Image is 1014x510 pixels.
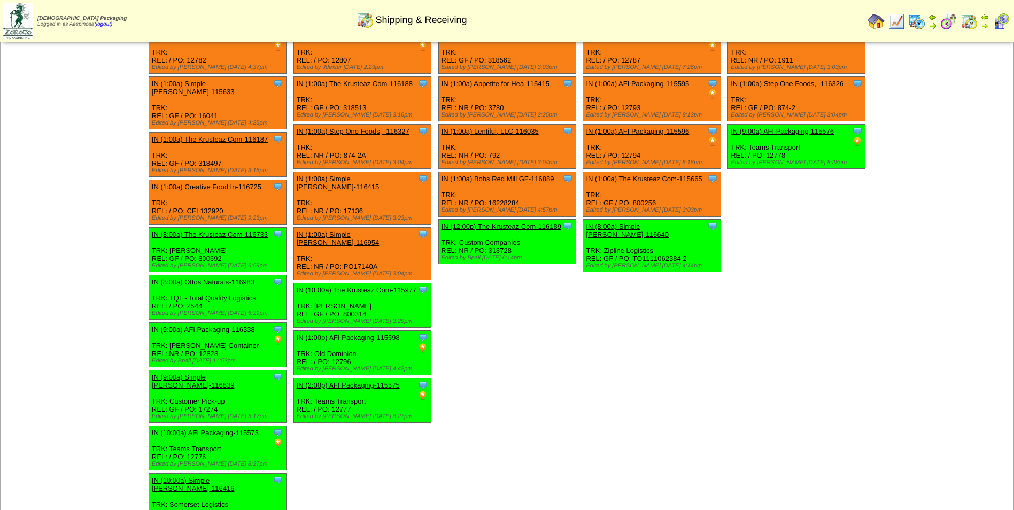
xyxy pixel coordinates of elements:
[152,183,261,191] a: IN (1:00a) Creative Food In-116725
[273,78,283,89] img: Tooltip
[928,13,937,21] img: arrowleft.gif
[586,207,720,213] div: Edited by [PERSON_NAME] [DATE] 3:03pm
[273,229,283,239] img: Tooltip
[297,318,431,324] div: Edited by [PERSON_NAME] [DATE] 3:29pm
[583,172,721,217] div: TRK: REL: GF / PO: 800256
[417,390,428,401] img: PO
[728,29,865,74] div: TRK: REL: NR / PO: 1911
[981,13,989,21] img: arrowleft.gif
[94,21,112,27] a: (logout)
[707,126,718,136] img: Tooltip
[438,220,576,264] div: TRK: Custom Companies REL: NR / PO: 318728
[293,228,431,280] div: TRK: REL: NR / PO: PO17140A
[852,136,863,147] img: PO
[152,358,286,364] div: Edited by Bpali [DATE] 11:53pm
[728,125,865,169] div: TRK: Teams Transport REL: / PO: 12778
[707,221,718,231] img: Tooltip
[3,3,33,39] img: zoroco-logo-small.webp
[852,126,863,136] img: Tooltip
[149,228,286,272] div: TRK: [PERSON_NAME] REL: GF / PO: 800592
[731,112,865,118] div: Edited by [PERSON_NAME] [DATE] 3:04pm
[586,159,720,166] div: Edited by [PERSON_NAME] [DATE] 8:18pm
[417,173,428,184] img: Tooltip
[152,413,286,420] div: Edited by [PERSON_NAME] [DATE] 5:17pm
[152,461,286,467] div: Edited by [PERSON_NAME] [DATE] 8:27pm
[37,16,127,27] span: Logged in as Aespinosa
[707,173,718,184] img: Tooltip
[417,332,428,343] img: Tooltip
[438,125,576,169] div: TRK: REL: NR / PO: 792
[442,222,562,230] a: IN (12:00p) The Krusteaz Com-116189
[297,127,409,135] a: IN (1:00a) Step One Foods, -116327
[149,426,286,470] div: TRK: Teams Transport REL: / PO: 12776
[297,112,431,118] div: Edited by [PERSON_NAME] [DATE] 3:16pm
[273,438,283,449] img: PO
[981,21,989,30] img: arrowright.gif
[562,173,573,184] img: Tooltip
[438,172,576,217] div: TRK: REL: NR / PO: 16228284
[417,343,428,353] img: PO
[297,215,431,221] div: Edited by [PERSON_NAME] [DATE] 3:23pm
[852,78,863,89] img: Tooltip
[293,29,431,74] div: TRK: REL: / PO: 12807
[586,127,689,135] a: IN (1:00a) AFI Packaging-115596
[707,136,718,147] img: PO
[908,13,925,30] img: calendarprod.gif
[928,21,937,30] img: arrowright.gif
[273,335,283,345] img: PO
[293,378,431,423] div: TRK: Teams Transport REL: / PO: 12777
[707,78,718,89] img: Tooltip
[442,80,549,88] a: IN (1:00a) Appetite for Hea-115415
[273,427,283,438] img: Tooltip
[586,222,669,238] a: IN (8:00a) Simple [PERSON_NAME]-116640
[417,229,428,239] img: Tooltip
[940,13,957,30] img: calendarblend.gif
[152,64,286,71] div: Edited by [PERSON_NAME] [DATE] 4:37pm
[583,29,721,74] div: TRK: REL: / PO: 12787
[731,80,843,88] a: IN (1:00a) Step One Foods, -116326
[442,64,576,71] div: Edited by [PERSON_NAME] [DATE] 3:03pm
[293,172,431,225] div: TRK: REL: NR / PO: 17136
[586,64,720,71] div: Edited by [PERSON_NAME] [DATE] 7:26pm
[297,413,431,420] div: Edited by [PERSON_NAME] [DATE] 8:27pm
[297,271,431,277] div: Edited by [PERSON_NAME] [DATE] 3:04pm
[293,283,431,328] div: TRK: [PERSON_NAME] REL: GF / PO: 800314
[273,324,283,335] img: Tooltip
[149,77,286,129] div: TRK: REL: GF / PO: 16041
[152,429,259,437] a: IN (10:00a) AFI Packaging-115573
[152,278,254,286] a: IN (8:00a) Ottos Naturals-116983
[442,159,576,166] div: Edited by [PERSON_NAME] [DATE] 3:04pm
[152,262,286,269] div: Edited by [PERSON_NAME] [DATE] 6:59pm
[149,29,286,74] div: TRK: REL: / PO: 12782
[297,286,417,294] a: IN (10:00a) The Krusteaz Com-115977
[37,16,127,21] span: [DEMOGRAPHIC_DATA] Packaging
[961,13,978,30] img: calendarinout.gif
[293,331,431,375] div: TRK: Old Dominion REL: / PO: 12796
[562,221,573,231] img: Tooltip
[583,220,721,272] div: TRK: Zipline Logistics REL: GF / PO: TO1111062384.2
[375,14,467,26] span: Shipping & Receiving
[297,64,431,71] div: Edited by Jdexter [DATE] 2:29pm
[297,334,400,342] a: IN (1:00p) AFI Packaging-115598
[586,175,702,183] a: IN (1:00a) The Krusteaz Com-115665
[297,366,431,372] div: Edited by [PERSON_NAME] [DATE] 4:42pm
[297,80,413,88] a: IN (1:00a) The Krusteaz Com-116188
[297,230,380,246] a: IN (1:00a) Simple [PERSON_NAME]-116954
[152,310,286,316] div: Edited by [PERSON_NAME] [DATE] 6:29pm
[293,77,431,121] div: TRK: REL: GF / PO: 318513
[731,127,834,135] a: IN (9:00a) AFI Packaging-115576
[442,112,576,118] div: Edited by [PERSON_NAME] [DATE] 3:25pm
[707,89,718,99] img: PO
[152,167,286,174] div: Edited by [PERSON_NAME] [DATE] 3:15pm
[438,29,576,74] div: TRK: REL: GF / PO: 318562
[152,373,235,389] a: IN (9:00a) Simple [PERSON_NAME]-116839
[152,135,268,143] a: IN (1:00a) The Krusteaz Com-116187
[888,13,905,30] img: line_graph.gif
[273,475,283,485] img: Tooltip
[149,180,286,225] div: TRK: REL: / PO: CFI 132920
[586,262,720,269] div: Edited by [PERSON_NAME] [DATE] 4:14pm
[149,133,286,177] div: TRK: REL: GF / PO: 318497
[417,78,428,89] img: Tooltip
[152,476,235,492] a: IN (10:00a) Simple [PERSON_NAME]-116416
[357,11,374,28] img: calendarinout.gif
